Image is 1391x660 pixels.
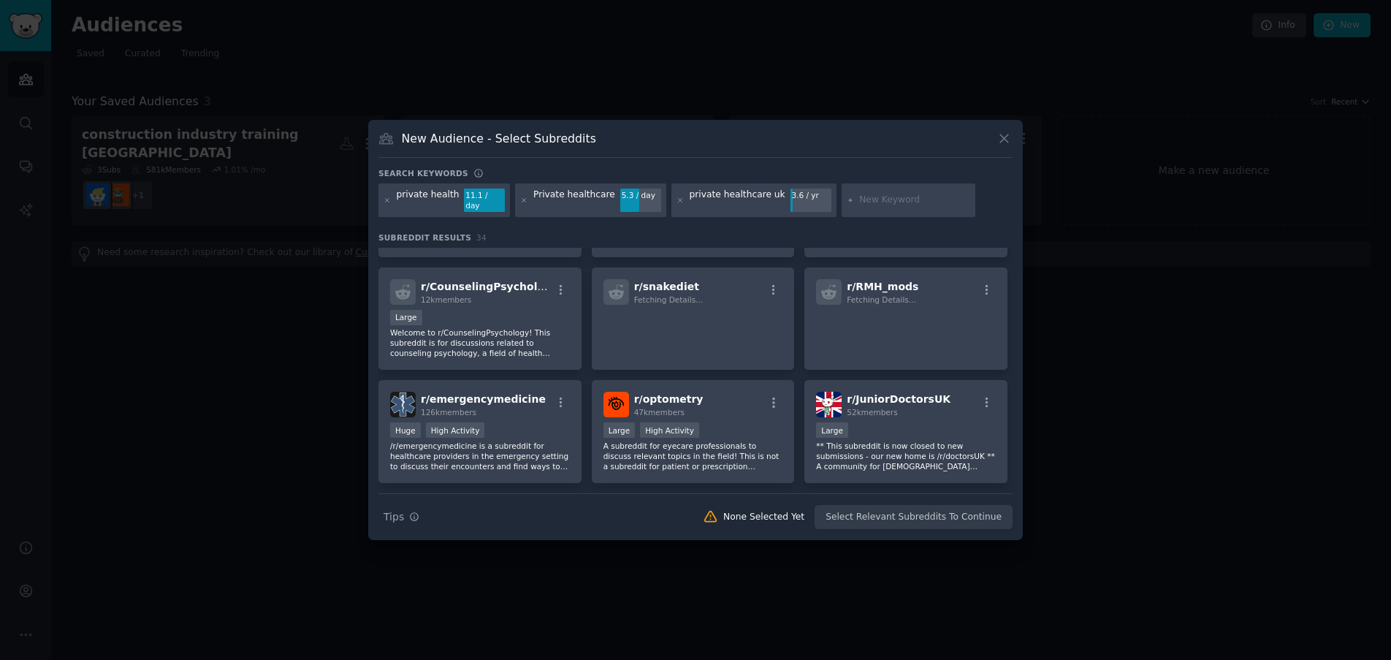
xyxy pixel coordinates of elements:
input: New Keyword [859,194,970,207]
span: Fetching Details... [634,295,703,304]
h3: Search keywords [378,168,468,178]
span: Fetching Details... [847,295,915,304]
p: /r/emergencymedicine is a subreddit for healthcare providers in the emergency setting to discuss ... [390,441,570,471]
p: ** This subreddit is now closed to new submissions - our new home is /r/doctorsUK ** A community ... [816,441,996,471]
span: 52k members [847,408,897,417]
div: None Selected Yet [723,511,804,524]
span: r/ emergencymedicine [421,393,546,405]
div: 11.1 / day [464,189,505,212]
span: r/ CounselingPsychology [421,281,558,292]
div: private healthcare uk [689,189,785,212]
div: 5.3 / day [620,189,661,202]
span: 47k members [634,408,685,417]
div: High Activity [640,422,699,438]
div: Large [816,422,848,438]
h3: New Audience - Select Subreddits [402,131,596,146]
div: Large [390,310,422,325]
img: optometry [603,392,629,417]
button: Tips [378,504,424,530]
span: r/ RMH_mods [847,281,918,292]
div: private health [397,189,460,212]
p: A subreddit for eyecare professionals to discuss relevant topics in the field! This is not a subr... [603,441,783,471]
span: 126k members [421,408,476,417]
span: r/ snakediet [634,281,699,292]
span: 34 [476,233,487,242]
span: Tips [384,509,404,525]
span: 12k members [421,295,471,304]
span: r/ optometry [634,393,704,405]
img: JuniorDoctorsUK [816,392,842,417]
p: Welcome to r/CounselingPsychology! This subreddit is for discussions related to counseling psycho... [390,327,570,358]
div: Huge [390,422,421,438]
img: emergencymedicine [390,392,416,417]
div: High Activity [426,422,485,438]
div: 3.6 / yr [790,189,831,202]
div: Large [603,422,636,438]
span: Subreddit Results [378,232,471,243]
span: r/ JuniorDoctorsUK [847,393,950,405]
div: Private healthcare [533,189,615,212]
